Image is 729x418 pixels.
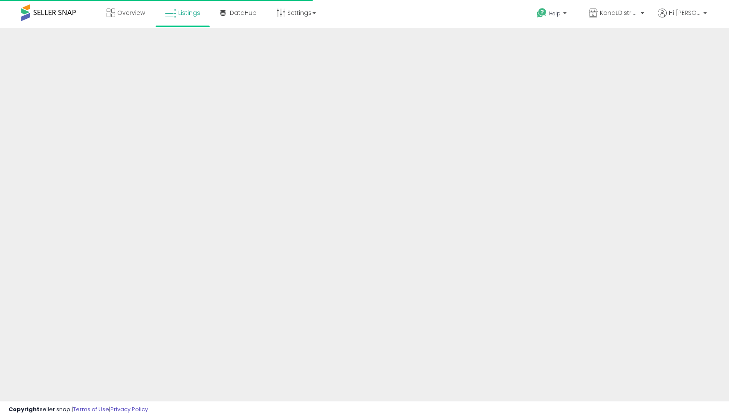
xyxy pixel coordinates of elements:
[117,9,145,17] span: Overview
[549,10,561,17] span: Help
[178,9,200,17] span: Listings
[669,9,701,17] span: Hi [PERSON_NAME]
[530,1,575,28] a: Help
[600,9,638,17] span: KandLDistribution LLC
[658,9,707,28] a: Hi [PERSON_NAME]
[536,8,547,18] i: Get Help
[230,9,257,17] span: DataHub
